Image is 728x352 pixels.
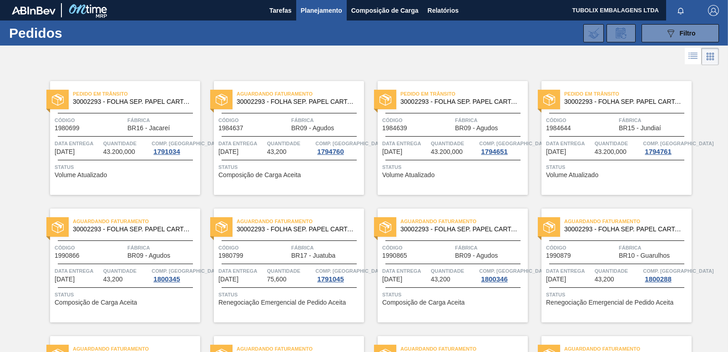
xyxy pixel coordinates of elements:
[218,125,243,132] span: 1984637
[12,6,56,15] img: TNhmsLtSVTkK8tSr43FrP2fwEKptu5GPRR3wAAAABJRU5ErkJggg==
[546,243,617,252] span: Código
[315,139,386,148] span: Comp. Carga
[479,139,526,155] a: Comp. [GEOGRAPHIC_DATA]1794651
[400,217,528,226] span: Aguardando Faturamento
[218,299,346,306] span: Renegociação Emergencial de Pedido Aceita
[73,226,193,233] span: 30002293 - FOLHA SEP. PAPEL CARTAO 1200x1000M 350g
[52,221,64,233] img: status
[216,94,227,106] img: status
[127,243,198,252] span: Fábrica
[267,148,287,155] span: 43,200
[543,94,555,106] img: status
[55,299,137,306] span: Composição de Carga Aceita
[479,275,509,283] div: 1800346
[55,163,198,172] span: Status
[455,243,526,252] span: Fábrica
[708,5,719,16] img: Logout
[218,252,243,259] span: 1980799
[643,148,673,155] div: 1794761
[595,266,641,275] span: Quantidade
[152,139,222,148] span: Comp. Carga
[291,243,362,252] span: Fábrica
[680,30,696,37] span: Filtro
[382,139,429,148] span: Data entrega
[619,252,670,259] span: BR10 - Guarulhos
[431,276,450,283] span: 43,200
[55,276,75,283] span: 30/08/2025
[382,276,402,283] span: 01/09/2025
[267,276,287,283] span: 75,600
[619,243,689,252] span: Fábrica
[73,89,200,98] span: Pedido em Trânsito
[291,125,334,132] span: BR09 - Agudos
[595,148,627,155] span: 43.200,000
[564,217,692,226] span: Aguardando Faturamento
[218,139,265,148] span: Data entrega
[364,81,528,195] a: statusPedido em Trânsito30002293 - FOLHA SEP. PAPEL CARTAO 1200x1000M 350gCódigo1984639FábricaBR0...
[382,266,429,275] span: Data entrega
[36,209,200,322] a: statusAguardando Faturamento30002293 - FOLHA SEP. PAPEL CARTAO 1200x1000M 350gCódigo1990866Fábric...
[73,98,193,105] span: 30002293 - FOLHA SEP. PAPEL CARTAO 1200x1000M 350g
[364,209,528,322] a: statusAguardando Faturamento30002293 - FOLHA SEP. PAPEL CARTAO 1200x1000M 350gCódigo1990865Fábric...
[643,266,689,283] a: Comp. [GEOGRAPHIC_DATA]1800288
[455,125,498,132] span: BR09 - Agudos
[479,266,550,275] span: Comp. Carga
[291,116,362,125] span: Fábrica
[643,139,689,155] a: Comp. [GEOGRAPHIC_DATA]1794761
[200,209,364,322] a: statusAguardando Faturamento30002293 - FOLHA SEP. PAPEL CARTAO 1200x1000M 350gCódigo1980799Fábric...
[455,252,498,259] span: BR09 - Agudos
[103,139,150,148] span: Quantidade
[382,116,453,125] span: Código
[351,5,419,16] span: Composição de Carga
[400,89,528,98] span: Pedido em Trânsito
[52,94,64,106] img: status
[546,252,571,259] span: 1990879
[218,148,238,155] span: 28/08/2025
[218,276,238,283] span: 01/09/2025
[218,266,265,275] span: Data entrega
[55,290,198,299] span: Status
[127,252,170,259] span: BR09 - Agudos
[546,163,689,172] span: Status
[218,243,289,252] span: Código
[382,148,402,155] span: 28/08/2025
[666,4,695,17] button: Notificações
[543,221,555,233] img: status
[55,266,101,275] span: Data entrega
[152,139,198,155] a: Comp. [GEOGRAPHIC_DATA]1791034
[55,116,125,125] span: Código
[152,266,222,275] span: Comp. Carga
[315,275,345,283] div: 1791045
[642,24,719,42] button: Filtro
[269,5,292,16] span: Tarefas
[479,139,550,148] span: Comp. Carga
[546,299,673,306] span: Renegociação Emergencial de Pedido Aceita
[237,226,357,233] span: 30002293 - FOLHA SEP. PAPEL CARTAO 1200x1000M 350g
[400,226,521,233] span: 30002293 - FOLHA SEP. PAPEL CARTAO 1200x1000M 350g
[152,275,182,283] div: 1800345
[55,139,101,148] span: Data entrega
[218,163,362,172] span: Status
[528,209,692,322] a: statusAguardando Faturamento30002293 - FOLHA SEP. PAPEL CARTAO 1200x1000M 350gCódigo1990879Fábric...
[528,81,692,195] a: statusPedido em Trânsito30002293 - FOLHA SEP. PAPEL CARTAO 1200x1000M 350gCódigo1984644FábricaBR1...
[400,98,521,105] span: 30002293 - FOLHA SEP. PAPEL CARTAO 1200x1000M 350g
[55,243,125,252] span: Código
[595,276,614,283] span: 43,200
[267,266,313,275] span: Quantidade
[564,89,692,98] span: Pedido em Trânsito
[237,217,364,226] span: Aguardando Faturamento
[36,81,200,195] a: statusPedido em Trânsito30002293 - FOLHA SEP. PAPEL CARTAO 1200x1000M 350gCódigo1980699FábricaBR1...
[546,125,571,132] span: 1984644
[55,172,107,179] span: Volume Atualizado
[564,98,684,105] span: 30002293 - FOLHA SEP. PAPEL CARTAO 1200x1000M 350g
[564,226,684,233] span: 30002293 - FOLHA SEP. PAPEL CARTAO 1200x1000M 350g
[643,275,673,283] div: 1800288
[546,148,566,155] span: 28/08/2025
[479,148,509,155] div: 1794651
[216,221,227,233] img: status
[200,81,364,195] a: statusAguardando Faturamento30002293 - FOLHA SEP. PAPEL CARTAO 1200x1000M 350gCódigo1984637Fábric...
[428,5,459,16] span: Relatórios
[382,290,526,299] span: Status
[546,172,598,179] span: Volume Atualizado
[55,252,80,259] span: 1990866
